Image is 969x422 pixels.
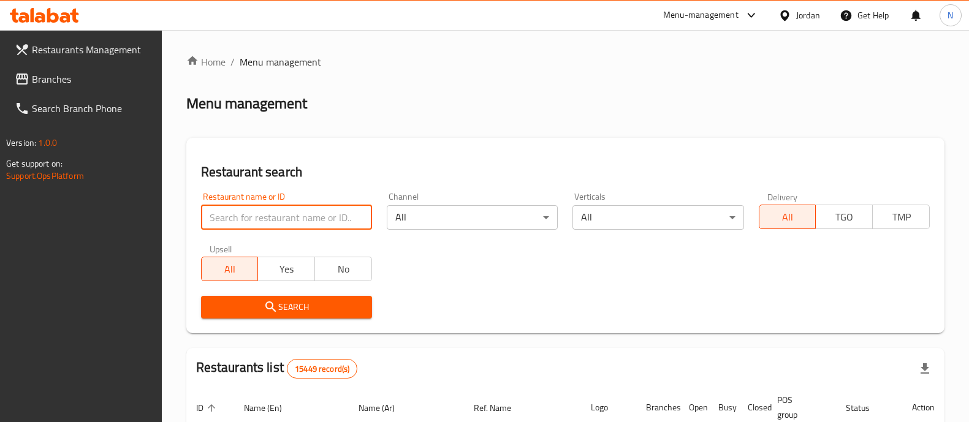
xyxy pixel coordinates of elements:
span: POS group [777,393,821,422]
button: All [201,257,259,281]
a: Support.OpsPlatform [6,168,84,184]
label: Upsell [210,244,232,253]
span: N [948,9,953,22]
a: Search Branch Phone [5,94,162,123]
a: Restaurants Management [5,35,162,64]
span: ID [196,401,219,415]
span: Menu management [240,55,321,69]
button: TMP [872,205,930,229]
button: Yes [257,257,315,281]
div: Total records count [287,359,357,379]
label: Delivery [767,192,798,201]
span: Version: [6,135,36,151]
span: No [320,260,367,278]
span: Search Branch Phone [32,101,152,116]
span: 1.0.0 [38,135,57,151]
div: All [387,205,558,230]
a: Branches [5,64,162,94]
div: Jordan [796,9,820,22]
a: Home [186,55,226,69]
span: Ref. Name [474,401,527,415]
span: Restaurants Management [32,42,152,57]
button: Search [201,296,372,318]
li: / [230,55,235,69]
h2: Menu management [186,94,307,113]
div: Export file [910,354,940,383]
button: TGO [815,205,873,229]
span: All [764,208,811,226]
div: Menu-management [663,8,739,23]
input: Search for restaurant name or ID.. [201,205,372,230]
span: 15449 record(s) [287,363,357,375]
span: Name (Ar) [359,401,411,415]
button: All [759,205,816,229]
button: No [314,257,372,281]
span: Yes [263,260,310,278]
span: TGO [821,208,868,226]
h2: Restaurant search [201,163,930,181]
span: Name (En) [244,401,298,415]
nav: breadcrumb [186,55,944,69]
h2: Restaurants list [196,358,358,379]
span: Status [846,401,886,415]
span: Branches [32,72,152,86]
div: All [572,205,743,230]
span: TMP [878,208,925,226]
span: Search [211,300,362,315]
span: Get support on: [6,156,63,171]
span: All [207,260,254,278]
